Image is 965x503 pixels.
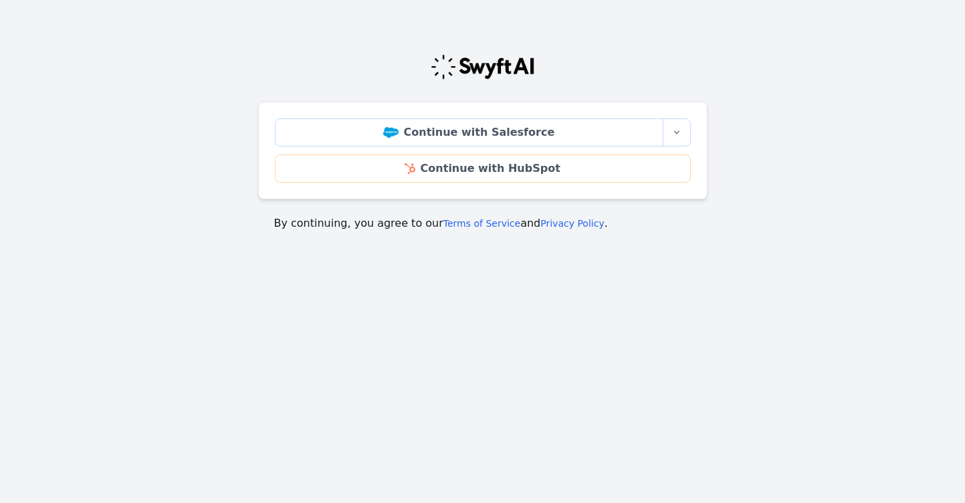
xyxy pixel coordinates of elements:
[275,155,691,183] a: Continue with HubSpot
[443,218,520,229] a: Terms of Service
[430,54,536,80] img: Swyft Logo
[274,215,691,231] p: By continuing, you agree to our and .
[383,127,399,138] img: Salesforce
[275,118,663,146] a: Continue with Salesforce
[405,163,415,174] img: HubSpot
[540,218,604,229] a: Privacy Policy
